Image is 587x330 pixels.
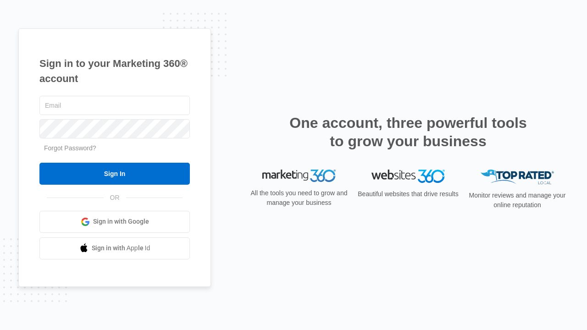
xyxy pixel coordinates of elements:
[262,170,336,182] img: Marketing 360
[371,170,445,183] img: Websites 360
[39,56,190,86] h1: Sign in to your Marketing 360® account
[39,211,190,233] a: Sign in with Google
[39,96,190,115] input: Email
[44,144,96,152] a: Forgot Password?
[92,243,150,253] span: Sign in with Apple Id
[481,170,554,185] img: Top Rated Local
[357,189,460,199] p: Beautiful websites that drive results
[466,191,569,210] p: Monitor reviews and manage your online reputation
[248,188,350,208] p: All the tools you need to grow and manage your business
[104,193,126,203] span: OR
[39,237,190,259] a: Sign in with Apple Id
[287,114,530,150] h2: One account, three powerful tools to grow your business
[39,163,190,185] input: Sign In
[93,217,149,226] span: Sign in with Google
